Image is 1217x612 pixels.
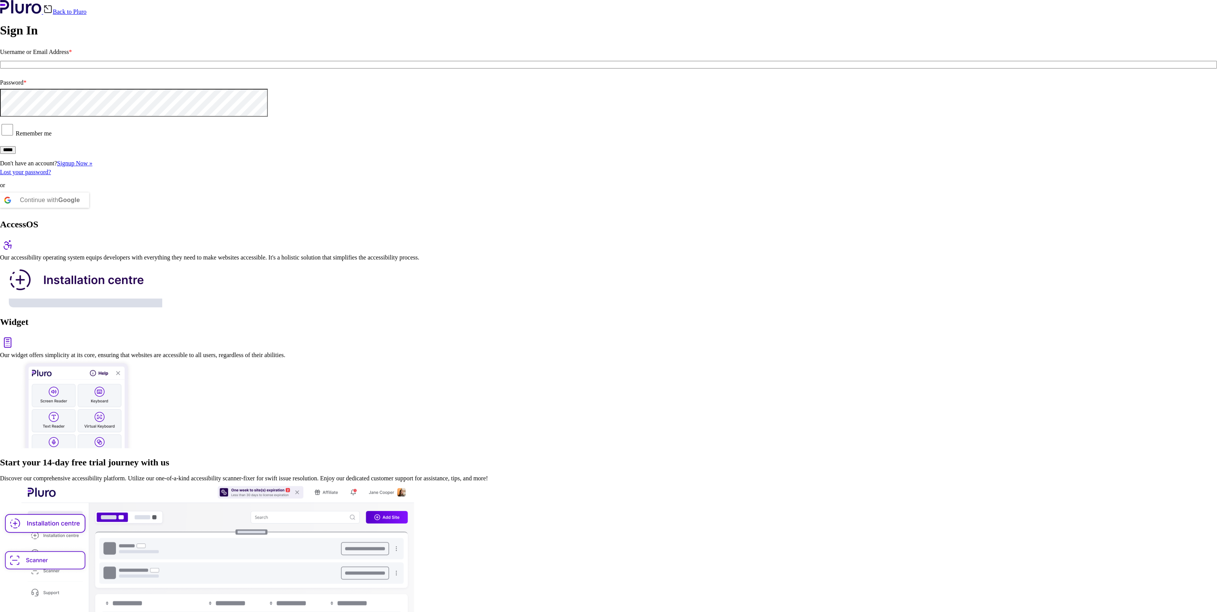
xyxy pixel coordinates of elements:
img: Back icon [43,5,53,14]
a: Signup Now » [57,160,92,166]
div: Continue with [20,193,80,208]
a: Back to Pluro [43,8,86,15]
input: Remember me [2,124,13,135]
b: Google [58,197,80,203]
